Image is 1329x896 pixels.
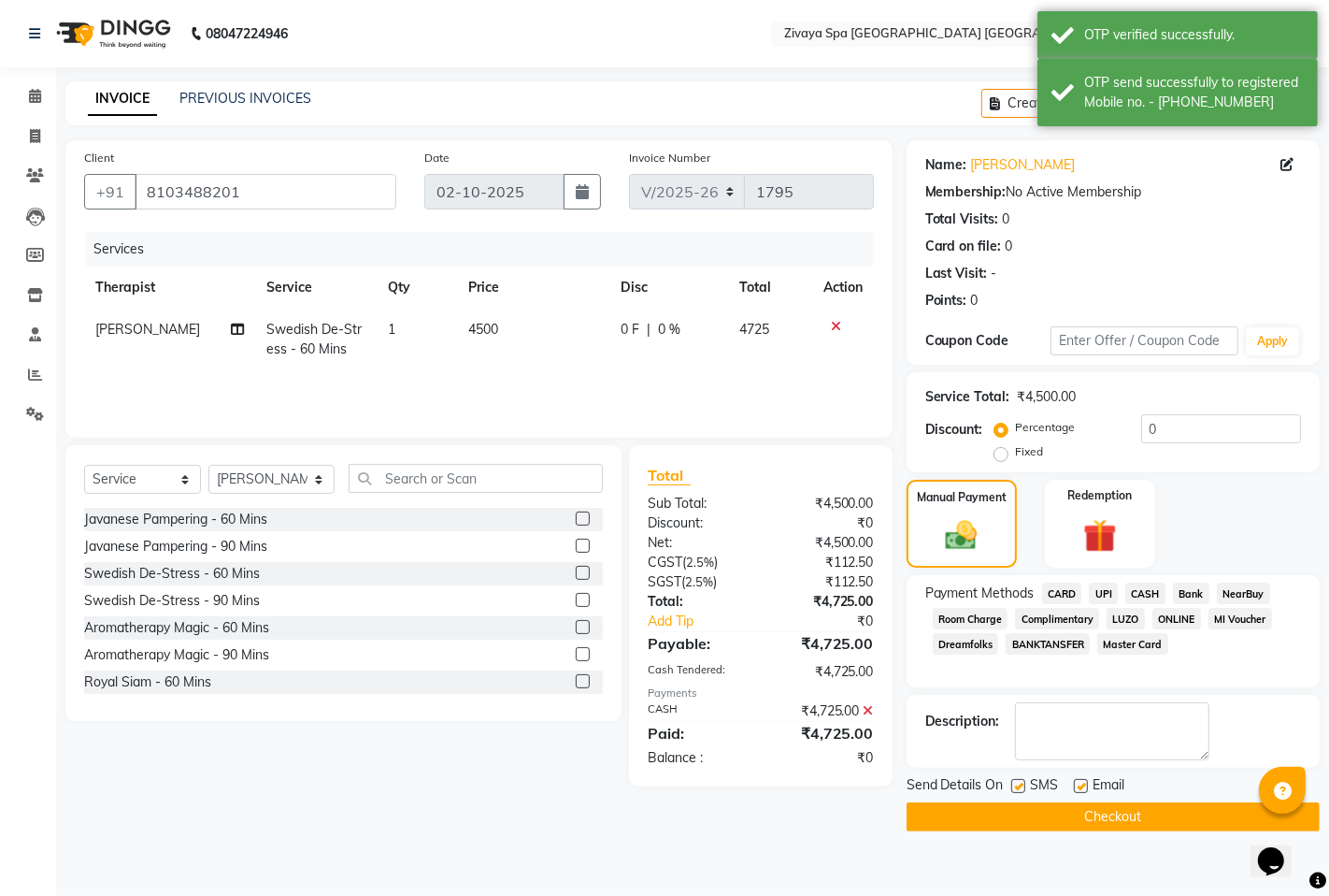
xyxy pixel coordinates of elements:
span: Email [1093,775,1125,799]
div: 0 [1003,210,1010,229]
label: Date [424,150,450,166]
div: Points: [925,291,967,311]
div: Discount: [925,420,983,440]
span: NearBuy [1217,583,1270,604]
th: Total [729,267,812,309]
span: Swedish De-Stress - 60 Mins [266,321,362,357]
th: Qty [377,267,457,309]
span: Total [648,466,691,485]
img: _gift.svg [1073,515,1128,557]
span: 4725 [740,321,770,338]
span: | [647,320,650,340]
span: Send Details On [907,775,1004,799]
button: Checkout [907,802,1320,831]
div: Payable: [634,632,761,655]
div: ₹112.50 [761,553,888,572]
div: Javanese Pampering - 60 Mins [84,510,267,529]
div: ₹4,500.00 [1018,387,1077,407]
button: Apply [1246,327,1299,355]
div: OTP send successfully to registered Mobile no. - 918103488201 [1084,73,1304,112]
button: +91 [84,174,136,210]
span: CARD [1042,583,1082,604]
div: ₹112.50 [761,572,888,592]
label: Fixed [1016,443,1044,460]
div: Card on file: [925,237,1002,256]
div: ₹4,725.00 [761,662,888,682]
div: No Active Membership [925,182,1301,202]
div: ₹4,725.00 [761,701,888,721]
div: - [992,264,997,283]
span: UPI [1089,583,1118,604]
a: INVOICE [88,82,157,116]
div: Aromatherapy Magic - 90 Mins [84,645,269,665]
span: 0 % [658,320,680,340]
label: Percentage [1016,419,1076,436]
span: CASH [1125,583,1165,604]
div: Total: [634,592,761,612]
div: Swedish De-Stress - 90 Mins [84,591,260,611]
div: ₹4,500.00 [761,533,888,553]
span: Complimentary [1015,608,1099,629]
div: 0 [971,291,979,311]
span: ONLINE [1152,608,1201,629]
div: ₹4,500.00 [761,494,888,513]
div: Membership: [925,182,1007,202]
th: Price [458,267,610,309]
span: Room Charge [933,608,1008,629]
span: CGST [648,554,682,571]
span: 1 [388,321,395,338]
label: Manual Payment [917,489,1007,506]
div: Net: [634,533,761,553]
div: Description: [925,712,1000,731]
div: ₹4,725.00 [761,722,888,744]
div: ₹0 [781,612,887,631]
span: [PERSON_NAME] [95,321,200,338]
span: Bank [1173,583,1209,604]
span: 2.5% [686,555,714,570]
span: SMS [1031,775,1059,799]
a: Add Tip [634,612,782,631]
label: Invoice Number [629,150,710,166]
span: Master Card [1097,633,1168,655]
th: Therapist [84,267,255,309]
div: Name: [925,155,967,175]
div: Last Visit: [925,264,988,283]
b: 08047224946 [206,7,288,60]
button: Create New [981,89,1089,118]
div: ( ) [634,572,761,592]
img: _cash.svg [936,517,988,554]
label: Redemption [1067,487,1132,504]
span: LUZO [1107,608,1145,629]
div: ₹4,725.00 [761,632,888,655]
th: Action [812,267,874,309]
span: 0 F [621,320,639,340]
div: ₹4,725.00 [761,592,888,612]
div: 0 [1006,237,1013,256]
div: OTP verified successfully. [1084,25,1304,45]
span: Payment Methods [925,584,1035,603]
span: MI Voucher [1208,608,1272,629]
label: Client [84,150,114,166]
div: Sub Total: [634,494,761,513]
div: Paid: [634,722,761,744]
div: Cash Tendered: [634,662,761,682]
div: ₹0 [761,513,888,533]
span: SGST [648,573,681,590]
input: Search by Name/Mobile/Email/Code [135,174,396,210]
a: PREVIOUS INVOICES [179,90,311,107]
span: 2.5% [685,574,713,589]
span: Dreamfolks [933,633,999,655]
div: Coupon Code [925,331,1050,351]
a: [PERSON_NAME] [971,155,1076,175]
div: Javanese Pampering - 90 Mins [84,537,267,556]
div: Aromatherapy Magic - 60 Mins [84,618,269,638]
div: Service Total: [925,387,1010,407]
div: Balance : [634,748,761,768]
img: logo [48,7,176,60]
iframe: chat widget [1250,821,1310,877]
div: ( ) [634,553,761,572]
div: ₹0 [761,748,888,768]
input: Enter Offer / Coupon Code [1050,326,1238,355]
th: Service [255,267,377,309]
div: Payments [648,686,874,701]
